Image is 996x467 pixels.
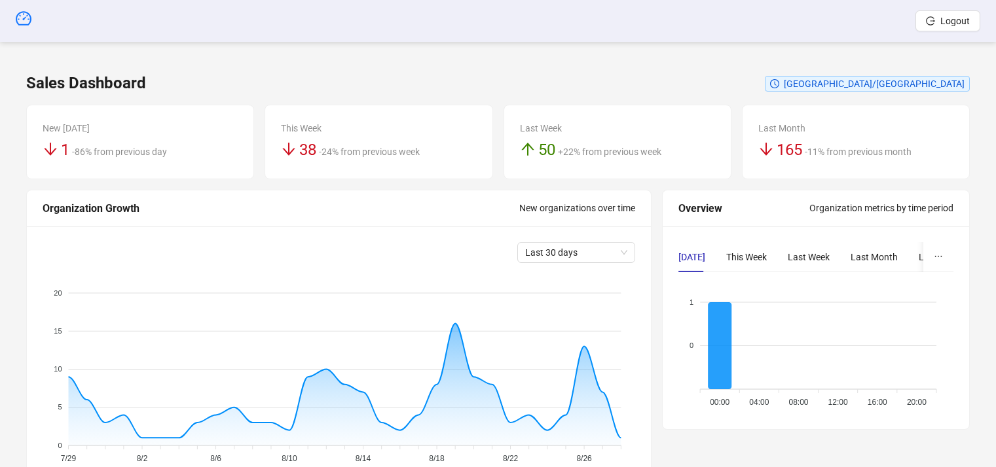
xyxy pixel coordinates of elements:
div: Organization Growth [43,200,519,216]
tspan: 0 [690,341,693,349]
div: Last Month [851,250,898,264]
span: logout [926,16,935,26]
span: 38 [299,141,316,159]
button: ellipsis [923,242,953,272]
span: -24% from previous week [319,147,420,157]
span: Last 30 days [525,243,627,262]
tspan: 8/22 [503,454,519,463]
div: New [DATE] [43,121,238,135]
div: This Week [281,121,476,135]
tspan: 1 [690,298,693,305]
tspan: 12:00 [828,398,848,407]
div: Overview [678,200,809,216]
tspan: 04:00 [750,398,769,407]
span: [GEOGRAPHIC_DATA]/[GEOGRAPHIC_DATA] [784,78,965,89]
tspan: 5 [58,403,62,411]
tspan: 8/14 [356,454,371,463]
span: ellipsis [934,252,943,261]
div: This Week [726,250,767,264]
tspan: 00:00 [710,398,730,407]
span: +22% from previous week [558,147,661,157]
span: -86% from previous day [72,147,167,157]
div: Last Week [520,121,715,135]
tspan: 10 [54,365,62,373]
tspan: 8/18 [429,454,445,463]
span: Organization metrics by time period [809,203,953,213]
span: 1 [61,141,69,159]
span: 165 [777,141,802,159]
span: arrow-down [758,141,774,157]
span: Logout [940,16,970,26]
span: dashboard [16,10,31,26]
tspan: 8/26 [576,454,592,463]
tspan: 8/6 [210,454,221,463]
tspan: 16:00 [868,398,887,407]
span: 50 [538,141,555,159]
tspan: 0 [58,441,62,449]
div: Last 3 Months [919,250,978,264]
div: [DATE] [678,250,705,264]
tspan: 15 [54,327,62,335]
div: Last Week [788,250,830,264]
span: -11% from previous month [805,147,912,157]
span: clock-circle [770,79,779,88]
tspan: 7/29 [61,454,77,463]
span: arrow-up [520,141,536,157]
tspan: 08:00 [789,398,809,407]
div: Last Month [758,121,953,135]
tspan: 8/10 [282,454,297,463]
tspan: 20:00 [907,398,927,407]
span: New organizations over time [519,203,635,213]
button: Logout [915,10,980,31]
span: arrow-down [281,141,297,157]
h3: Sales Dashboard [26,73,146,94]
tspan: 8/2 [137,454,148,463]
span: arrow-down [43,141,58,157]
tspan: 20 [54,288,62,296]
